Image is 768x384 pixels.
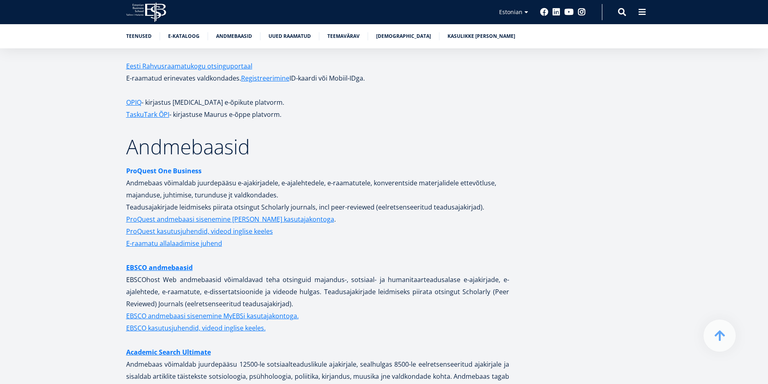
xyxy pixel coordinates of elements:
p: Andmebaas võimaldab juurdepääsu e-ajakirjadele, e-ajalehtedele, e-raamatutele, konverentside mate... [126,165,509,213]
a: EBSCO andmebaasi sisenemine MyEBSi kasutajakontoga. [126,310,299,322]
a: Uued raamatud [268,32,311,40]
a: TaskuTark ÕPI [126,108,169,120]
p: E-raamatud erinevates valdkondades. ID-kaardi või Mobiil-IDga. [126,60,509,84]
a: Facebook [540,8,548,16]
a: Registreerimine [241,72,289,84]
a: E-kataloog [168,32,200,40]
h2: Andmebaasid [126,137,509,157]
p: - kirjastus [MEDICAL_DATA] e-õpikute platvorm. [126,96,509,108]
p: . [126,213,509,225]
a: Instagram [578,8,586,16]
a: Kasulikke [PERSON_NAME] [447,32,515,40]
a: E-raamatu allalaadimise juhend [126,237,222,249]
p: EBSCOhost Web andmebaasid võimaldavad teha otsinguid majandus-, sotsiaal- ja humanitaarteadusalas... [126,262,509,334]
a: Youtube [564,8,574,16]
a: [DEMOGRAPHIC_DATA] [376,32,431,40]
a: OPIQ [126,96,142,108]
a: Eesti Rahvusraamatukogu otsinguportaal [126,60,252,72]
a: EBSCO kasutusjuhendid, videod inglise keeles. [126,322,266,334]
a: ProQuest andmebaasi sisenemine [PERSON_NAME] kasutajakontoga [126,213,334,225]
a: Teemavärav [327,32,360,40]
a: Teenused [126,32,152,40]
a: Academic Search Ultimate [126,346,211,358]
a: ProQuest One Business [126,165,202,177]
a: Andmebaasid [216,32,252,40]
a: ProQuest kasutusjuhendid, videod inglise keeles [126,225,273,237]
a: EBSCO andmebaasid [126,262,193,274]
a: Linkedin [552,8,560,16]
strong: ProQuest One Business [126,166,202,175]
p: - kirjastuse Maurus e-õppe platvorm. [126,108,509,120]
